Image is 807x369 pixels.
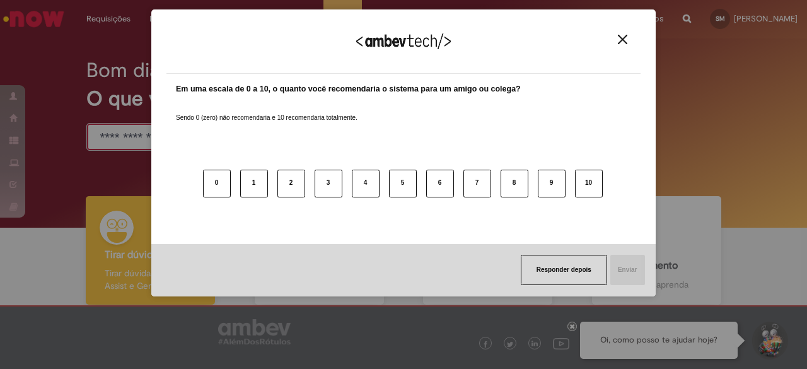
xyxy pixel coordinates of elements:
[352,170,380,197] button: 4
[277,170,305,197] button: 2
[240,170,268,197] button: 1
[463,170,491,197] button: 7
[176,83,521,95] label: Em uma escala de 0 a 10, o quanto você recomendaria o sistema para um amigo ou colega?
[501,170,528,197] button: 8
[176,98,357,122] label: Sendo 0 (zero) não recomendaria e 10 recomendaria totalmente.
[203,170,231,197] button: 0
[356,33,451,49] img: Logo Ambevtech
[426,170,454,197] button: 6
[618,35,627,44] img: Close
[614,34,631,45] button: Close
[315,170,342,197] button: 3
[538,170,566,197] button: 9
[575,170,603,197] button: 10
[389,170,417,197] button: 5
[521,255,607,285] button: Responder depois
